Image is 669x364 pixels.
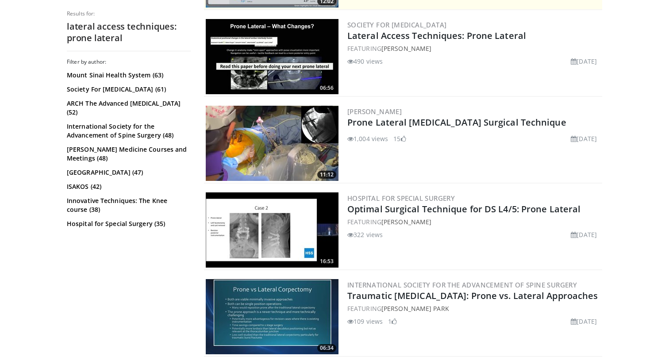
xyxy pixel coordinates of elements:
[347,217,600,226] div: FEATURING
[381,304,449,313] a: [PERSON_NAME] Park
[317,344,336,352] span: 06:34
[67,145,188,163] a: [PERSON_NAME] Medicine Courses and Meetings (48)
[347,290,598,302] a: Traumatic [MEDICAL_DATA]: Prone vs. Lateral Approaches
[67,58,191,65] h3: Filter by author:
[317,171,336,179] span: 11:12
[67,10,191,17] p: Results for:
[67,168,188,177] a: [GEOGRAPHIC_DATA] (47)
[206,279,338,354] a: 06:34
[571,134,597,143] li: [DATE]
[347,20,446,29] a: Society for [MEDICAL_DATA]
[393,134,406,143] li: 15
[381,44,431,53] a: [PERSON_NAME]
[206,192,338,268] a: 16:53
[206,192,338,268] img: 50718100-b80a-4f01-b148-764ae6c30265.300x170_q85_crop-smart_upscale.jpg
[571,317,597,326] li: [DATE]
[206,19,338,94] img: c82c8e28-e089-43a2-83d9-a7f7d5a75c53.300x170_q85_crop-smart_upscale.jpg
[347,317,383,326] li: 109 views
[347,107,402,116] a: [PERSON_NAME]
[206,279,338,354] img: c1b5551d-af52-4e1e-810d-86e72606a9c4.300x170_q85_crop-smart_upscale.jpg
[67,182,188,191] a: ISAKOS (42)
[67,71,188,80] a: Mount Sinai Health System (63)
[206,106,338,181] img: f531744a-485e-4b37-ba65-a49c6ea32f16.300x170_q85_crop-smart_upscale.jpg
[317,84,336,92] span: 06:56
[347,194,455,203] a: Hospital for Special Surgery
[571,57,597,66] li: [DATE]
[206,106,338,181] a: 11:12
[388,317,397,326] li: 1
[347,230,383,239] li: 322 views
[347,280,577,289] a: International Society for the Advancement of Spine Surgery
[67,196,188,214] a: Innovative Techniques: The Knee course (38)
[317,257,336,265] span: 16:53
[347,134,388,143] li: 1,004 views
[67,21,191,44] h2: lateral access techniques: prone lateral
[347,30,526,42] a: Lateral Access Techniques: Prone Lateral
[67,99,188,117] a: ARCH The Advanced [MEDICAL_DATA] (52)
[206,19,338,94] a: 06:56
[67,122,188,140] a: International Society for the Advancement of Spine Surgery (48)
[571,230,597,239] li: [DATE]
[347,304,600,313] div: FEATURING
[347,116,566,128] a: Prone Lateral [MEDICAL_DATA] Surgical Technique
[67,219,188,228] a: Hospital for Special Surgery (35)
[347,57,383,66] li: 490 views
[381,218,431,226] a: [PERSON_NAME]
[347,44,600,53] div: FEATURING
[67,85,188,94] a: Society For [MEDICAL_DATA] (61)
[347,203,581,215] a: Optimal Surgical Technique for DS L4/5: Prone Lateral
